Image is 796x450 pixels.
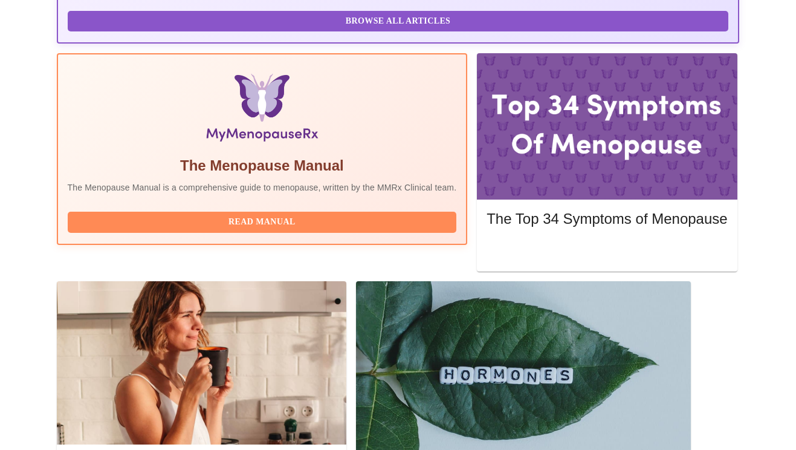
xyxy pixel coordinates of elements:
p: The Menopause Manual is a comprehensive guide to menopause, written by the MMRx Clinical team. [68,181,457,194]
span: Browse All Articles [80,14,717,29]
h5: The Menopause Manual [68,156,457,175]
h5: The Top 34 Symptoms of Menopause [487,209,727,229]
span: Read More [499,243,715,258]
a: Read Manual [68,216,460,226]
img: Menopause Manual [129,74,395,146]
span: Read Manual [80,215,445,230]
button: Browse All Articles [68,11,729,32]
button: Read Manual [68,212,457,233]
a: Read More [487,244,730,255]
button: Read More [487,240,727,261]
a: Browse All Articles [68,15,732,25]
